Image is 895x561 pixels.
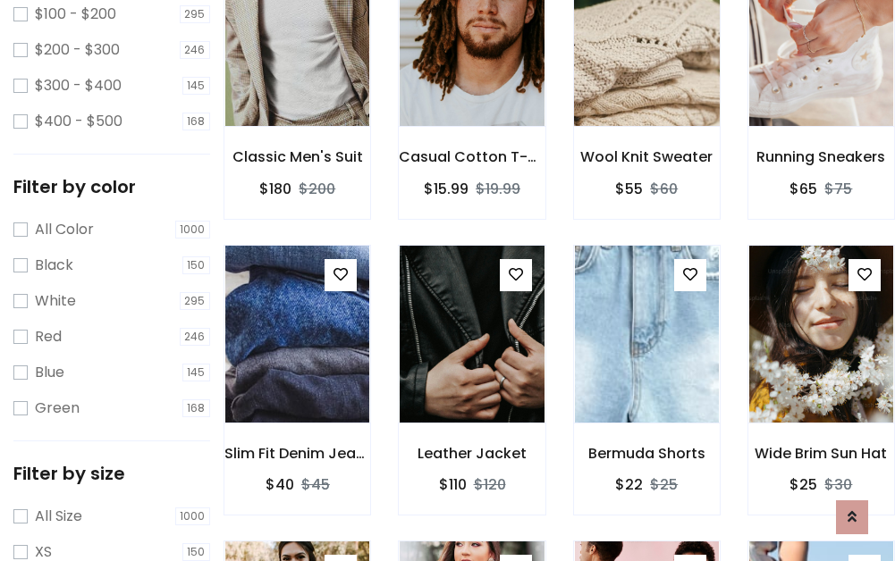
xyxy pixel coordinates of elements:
h6: $15.99 [424,180,469,197]
del: $19.99 [476,179,520,199]
label: $100 - $200 [35,4,116,25]
h6: Leather Jacket [399,445,545,462]
del: $200 [299,179,335,199]
label: Green [35,398,80,419]
span: 168 [182,113,211,130]
label: $400 - $500 [35,111,122,132]
h6: Running Sneakers [748,148,894,165]
h5: Filter by color [13,176,210,197]
label: All Color [35,219,94,240]
span: 168 [182,399,211,417]
del: $60 [650,179,678,199]
h6: $55 [615,180,643,197]
h6: Casual Cotton T-Shirt [399,148,545,165]
h6: $40 [266,476,294,493]
h6: $180 [259,180,291,197]
del: $45 [301,474,330,495]
span: 1000 [175,507,211,525]
label: $300 - $400 [35,75,122,96]
span: 150 [182,543,211,561]
h6: $65 [789,180,817,197]
h6: $22 [615,476,643,493]
del: $120 [474,474,506,495]
label: White [35,290,76,312]
del: $75 [824,179,852,199]
h6: $110 [439,476,467,493]
h6: $25 [789,476,817,493]
h6: Wide Brim Sun Hat [748,445,894,462]
h6: Bermuda Shorts [574,445,720,462]
del: $25 [650,474,678,495]
span: 150 [182,256,211,274]
label: $200 - $300 [35,39,120,61]
label: Black [35,255,73,276]
label: Blue [35,362,64,383]
label: Red [35,326,62,347]
span: 246 [180,328,211,346]
del: $30 [824,474,852,495]
span: 1000 [175,221,211,239]
label: All Size [35,506,82,527]
span: 145 [182,364,211,381]
h6: Classic Men's Suit [224,148,370,165]
span: 246 [180,41,211,59]
span: 295 [180,292,211,310]
span: 145 [182,77,211,95]
h6: Slim Fit Denim Jeans [224,445,370,462]
h6: Wool Knit Sweater [574,148,720,165]
h5: Filter by size [13,463,210,484]
span: 295 [180,5,211,23]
